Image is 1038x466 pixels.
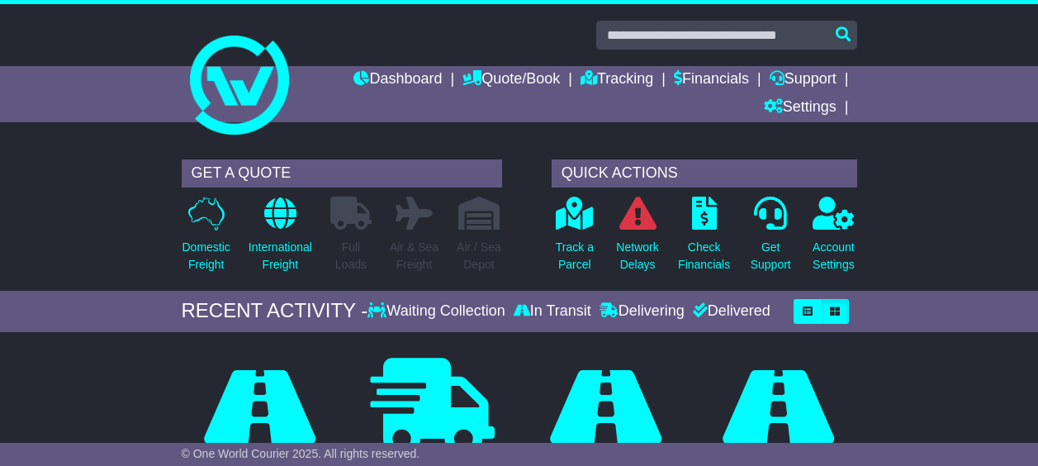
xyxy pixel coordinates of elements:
a: AccountSettings [812,196,856,283]
p: Get Support [751,239,791,273]
span: © One World Courier 2025. All rights reserved. [182,447,420,460]
p: Network Delays [616,239,658,273]
a: NetworkDelays [615,196,659,283]
a: Track aParcel [555,196,595,283]
div: QUICK ACTIONS [552,159,857,188]
a: CheckFinancials [677,196,731,283]
a: Dashboard [353,66,442,94]
div: Delivering [595,302,689,321]
div: RECENT ACTIVITY - [182,299,368,323]
a: DomesticFreight [182,196,231,283]
p: Account Settings [813,239,855,273]
a: GetSupport [750,196,792,283]
p: Air & Sea Freight [390,239,438,273]
div: In Transit [510,302,595,321]
p: Domestic Freight [182,239,230,273]
a: InternationalFreight [248,196,313,283]
a: Financials [674,66,749,94]
p: Full Loads [330,239,372,273]
p: Air / Sea Depot [457,239,501,273]
div: Delivered [689,302,770,321]
div: GET A QUOTE [182,159,502,188]
a: Tracking [581,66,653,94]
a: Settings [764,94,837,122]
p: Check Financials [678,239,730,273]
div: Waiting Collection [367,302,509,321]
a: Support [770,66,837,94]
p: Track a Parcel [556,239,594,273]
a: Quote/Book [462,66,560,94]
p: International Freight [249,239,312,273]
